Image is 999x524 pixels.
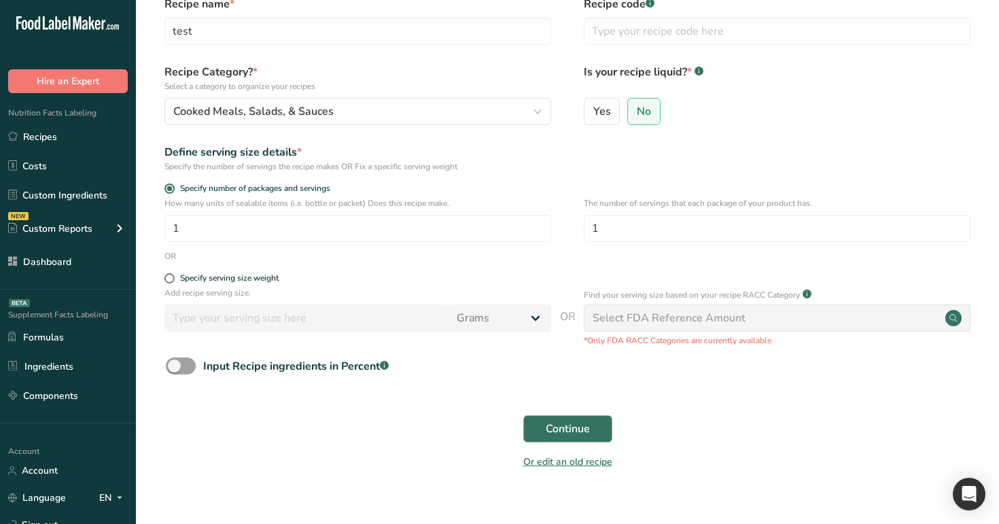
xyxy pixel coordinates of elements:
p: The number of servings that each package of your product has. [584,197,970,209]
div: Open Intercom Messenger [953,478,985,510]
span: Yes [593,105,611,118]
label: Recipe Category? [164,64,551,92]
div: OR [164,250,176,262]
button: Hire an Expert [8,69,128,93]
p: *Only FDA RACC Categories are currently available [584,334,970,347]
p: Find your serving size based on your recipe RACC Category [584,289,800,301]
span: No [637,105,651,118]
div: Select FDA Reference Amount [593,310,746,326]
div: EN [99,490,128,506]
div: Define serving size details [164,144,551,160]
div: Input Recipe ingredients in Percent [203,358,389,374]
span: Specify number of packages and servings [175,184,330,194]
input: Type your recipe code here [584,18,970,45]
div: NEW [8,212,29,220]
span: Continue [546,421,590,437]
a: Or edit an old recipe [523,455,612,468]
div: BETA [9,299,30,307]
span: Cooked Meals, Salads, & Sauces [173,103,334,120]
p: Select a category to organize your recipes [164,80,551,92]
button: Cooked Meals, Salads, & Sauces [164,98,551,125]
div: Custom Reports [8,222,92,236]
p: How many units of sealable items (i.e. bottle or packet) Does this recipe make. [164,197,551,209]
div: Specify serving size weight [180,273,279,283]
label: Is your recipe liquid? [584,64,970,92]
button: Continue [523,415,612,442]
input: Type your recipe name here [164,18,551,45]
input: Type your serving size here [164,304,449,332]
a: Language [8,486,66,510]
span: OR [560,309,576,347]
div: Specify the number of servings the recipe makes OR Fix a specific serving weight [164,160,551,173]
p: Add recipe serving size. [164,287,551,299]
